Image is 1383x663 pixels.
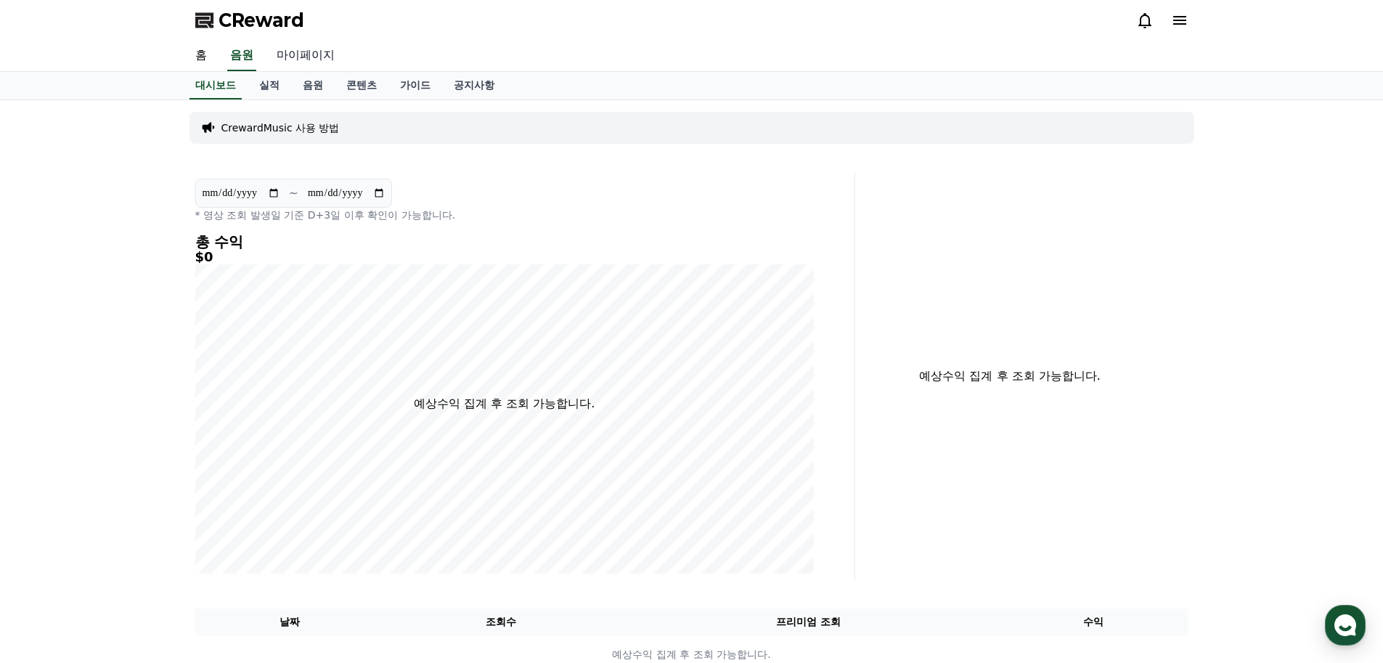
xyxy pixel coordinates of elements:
p: ~ [289,184,298,202]
span: 설정 [224,482,242,494]
th: 날짜 [195,609,385,635]
a: CReward [195,9,304,32]
span: CReward [219,9,304,32]
span: 홈 [46,482,54,494]
a: 마이페이지 [265,41,346,71]
a: 콘텐츠 [335,72,388,99]
a: 음원 [291,72,335,99]
a: 대화 [96,460,187,497]
a: 대시보드 [189,72,242,99]
a: 공지사항 [442,72,506,99]
h4: 총 수익 [195,234,814,250]
th: 프리미엄 조회 [618,609,999,635]
span: 대화 [133,483,150,495]
p: 예상수익 집계 후 조회 가능합니다. [196,647,1188,662]
p: 예상수익 집계 후 조회 가능합니다. [414,395,595,412]
a: 설정 [187,460,279,497]
th: 조회수 [384,609,617,635]
p: 예상수익 집계 후 조회 가능합니다. [867,367,1154,385]
a: 홈 [184,41,219,71]
a: 가이드 [388,72,442,99]
p: * 영상 조회 발생일 기준 D+3일 이후 확인이 가능합니다. [195,208,814,222]
a: CrewardMusic 사용 방법 [221,121,340,135]
a: 실적 [248,72,291,99]
a: 음원 [227,41,256,71]
h5: $0 [195,250,814,264]
a: 홈 [4,460,96,497]
th: 수익 [999,609,1188,635]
